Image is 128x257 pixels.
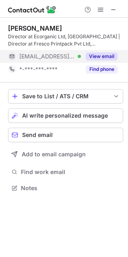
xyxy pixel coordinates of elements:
[8,182,123,194] button: Notes
[21,184,120,192] span: Notes
[22,151,86,158] span: Add to email campaign
[8,5,56,15] img: ContactOut v5.3.10
[22,132,53,138] span: Send email
[8,147,123,162] button: Add to email campaign
[8,128,123,142] button: Send email
[19,53,75,60] span: [EMAIL_ADDRESS][DOMAIN_NAME]
[22,93,109,99] div: Save to List / ATS / CRM
[8,33,123,48] div: Director at Ecorganic Ltd, [GEOGRAPHIC_DATA] | Director at Fresco Printpack Pvt Ltd, [GEOGRAPHIC_...
[8,108,123,123] button: AI write personalized message
[8,24,62,32] div: [PERSON_NAME]
[8,89,123,104] button: save-profile-one-click
[86,65,118,73] button: Reveal Button
[22,112,108,119] span: AI write personalized message
[21,168,120,176] span: Find work email
[8,166,123,178] button: Find work email
[86,52,118,60] button: Reveal Button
